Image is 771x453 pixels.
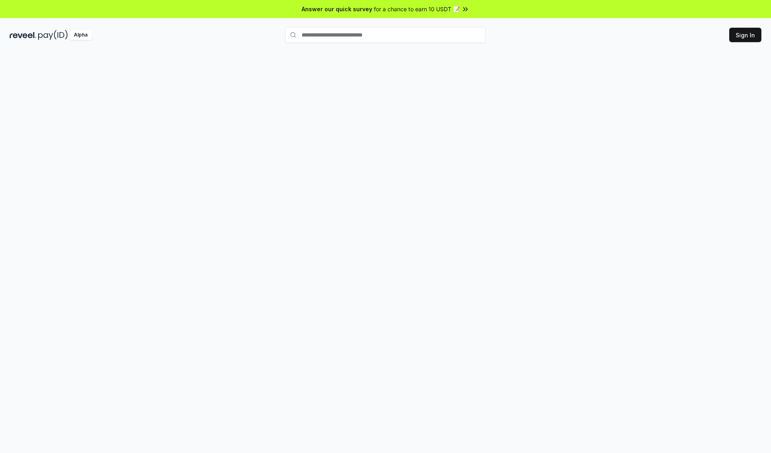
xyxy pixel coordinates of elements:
span: Answer our quick survey [302,5,372,13]
div: Alpha [69,30,92,40]
span: for a chance to earn 10 USDT 📝 [374,5,460,13]
img: pay_id [38,30,68,40]
img: reveel_dark [10,30,37,40]
button: Sign In [729,28,761,42]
